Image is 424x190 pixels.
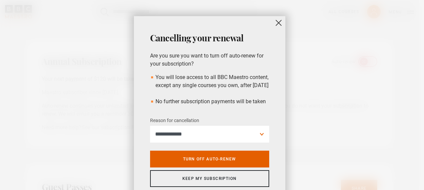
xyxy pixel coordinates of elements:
[150,151,269,167] a: Turn off auto-renew
[150,170,269,187] a: Keep my subscription
[150,98,269,106] li: No further subscription payments will be taken
[150,73,269,89] li: You will lose access to all BBC Maestro content, except any single courses you own, after [DATE]
[272,16,285,30] button: close
[150,32,269,44] h2: Cancelling your renewal
[150,117,199,125] label: Reason for cancellation
[150,52,269,68] p: Are you sure you want to turn off auto-renew for your subscription?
